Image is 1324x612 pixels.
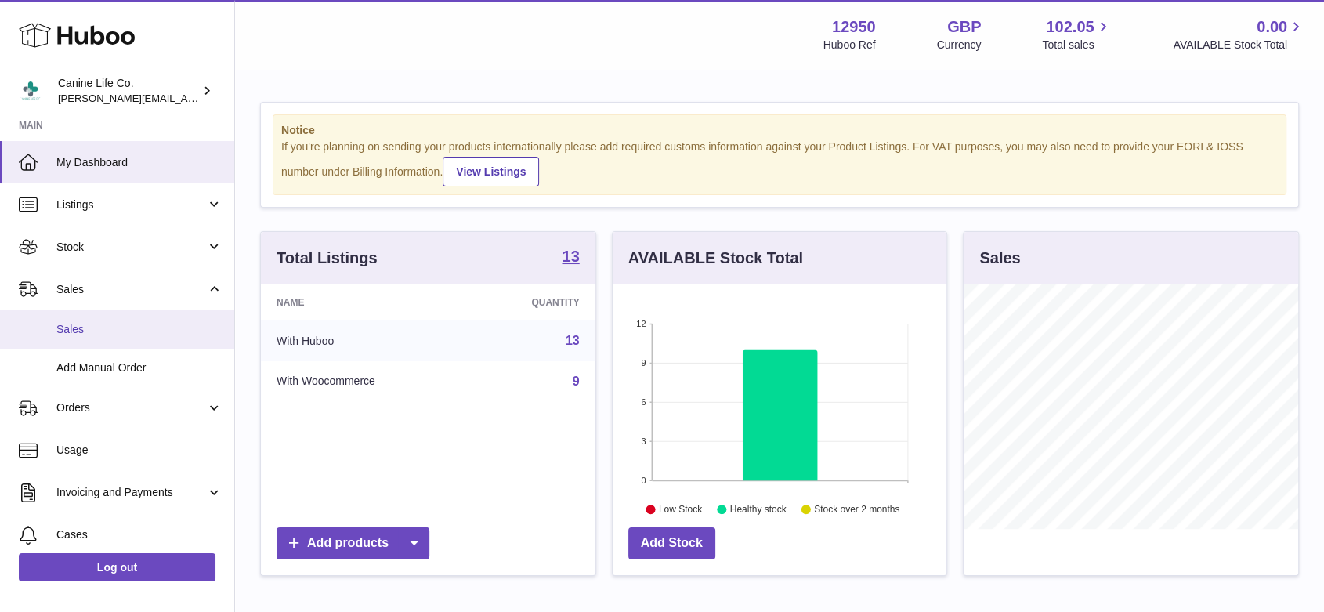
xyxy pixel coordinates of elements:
span: 0.00 [1257,16,1287,38]
img: kevin@clsgltd.co.uk [19,79,42,103]
text: 0 [641,476,646,485]
text: 12 [636,319,646,328]
a: Add products [277,527,429,559]
text: Healthy stock [730,504,787,515]
text: Stock over 2 months [814,504,899,515]
span: Usage [56,443,222,458]
th: Name [261,284,468,320]
div: Currency [937,38,982,53]
span: [PERSON_NAME][EMAIL_ADDRESS][DOMAIN_NAME] [58,92,314,104]
a: 13 [562,248,579,267]
span: Invoicing and Payments [56,485,206,500]
span: Total sales [1042,38,1112,53]
text: Low Stock [659,504,703,515]
div: Canine Life Co. [58,76,199,106]
div: Huboo Ref [823,38,876,53]
text: 9 [641,358,646,368]
strong: GBP [947,16,981,38]
span: Orders [56,400,206,415]
div: If you're planning on sending your products internationally please add required customs informati... [281,139,1278,186]
a: 102.05 Total sales [1042,16,1112,53]
span: Stock [56,240,206,255]
h3: Total Listings [277,248,378,269]
td: With Huboo [261,320,468,361]
span: Add Manual Order [56,360,222,375]
span: Sales [56,322,222,337]
span: Listings [56,197,206,212]
span: AVAILABLE Stock Total [1173,38,1305,53]
strong: 13 [562,248,579,264]
a: 0.00 AVAILABLE Stock Total [1173,16,1305,53]
a: View Listings [443,157,539,186]
span: Sales [56,282,206,297]
a: Add Stock [628,527,715,559]
strong: Notice [281,123,1278,138]
strong: 12950 [832,16,876,38]
span: Cases [56,527,222,542]
th: Quantity [468,284,595,320]
span: 102.05 [1046,16,1094,38]
text: 3 [641,436,646,446]
text: 6 [641,397,646,407]
span: My Dashboard [56,155,222,170]
td: With Woocommerce [261,361,468,402]
a: 9 [573,375,580,388]
a: 13 [566,334,580,347]
a: Log out [19,553,215,581]
h3: Sales [979,248,1020,269]
h3: AVAILABLE Stock Total [628,248,803,269]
